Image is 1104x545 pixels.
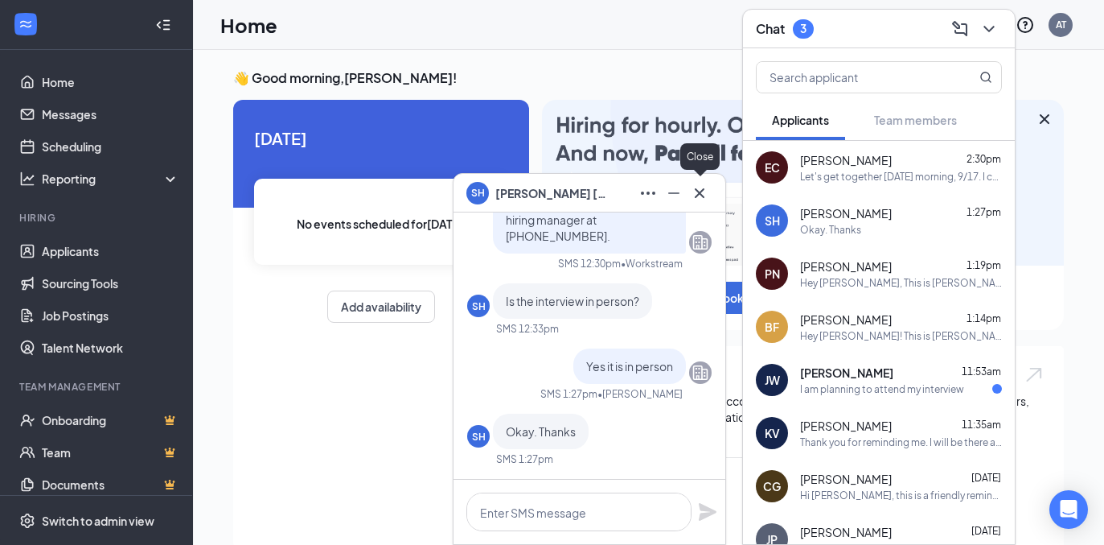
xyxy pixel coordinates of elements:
input: Search applicant [757,62,947,93]
div: Close [680,143,720,170]
div: Reporting [42,171,180,187]
span: Okay. Thanks [506,424,576,439]
span: 11:53am [962,365,1001,378]
span: Team members [874,113,957,127]
button: Ellipses [635,180,661,206]
span: [PERSON_NAME] [800,418,892,434]
div: Hi [PERSON_NAME], this is a friendly reminder. Please select a meeting time slot for your Visit N... [800,489,1002,502]
a: Applicants [42,235,179,267]
div: Switch to admin view [42,513,154,529]
span: Yes it is in person [586,359,673,374]
div: Okay. Thanks [800,223,861,237]
svg: Collapse [155,17,171,33]
div: SH [472,299,486,313]
span: Applicants [772,113,829,127]
a: OnboardingCrown [42,404,179,436]
div: Hey [PERSON_NAME], This is [PERSON_NAME] from Refined Hospice and Home Health. Thank you so much ... [800,276,1002,290]
svg: Cross [690,184,709,203]
div: Thank you for reminding me. I will be there at 11:30. [800,436,1002,449]
div: PN [765,266,780,282]
span: 1:14pm [967,312,1001,324]
svg: Settings [19,513,35,529]
span: [PERSON_NAME] [800,152,892,168]
span: Is the interview in person? [506,294,639,308]
a: Home [42,66,179,98]
span: [PERSON_NAME] [800,471,892,487]
div: Open Intercom Messenger [1049,490,1088,529]
div: Team Management [19,380,176,394]
span: 11:35am [962,419,1001,431]
img: open.6027fd2a22e1237b5b06.svg [1024,365,1044,384]
svg: Company [691,233,710,252]
button: ComposeMessage [947,16,973,42]
span: [DATE] [971,472,1001,484]
span: 1:27pm [967,206,1001,218]
span: [PERSON_NAME] [800,312,892,328]
h3: 👋 Good morning, [PERSON_NAME] ! [233,69,1064,87]
span: • Workstream [621,257,683,270]
svg: Company [691,363,710,382]
a: Talent Network [42,332,179,364]
svg: ChevronDown [979,19,999,39]
button: Add availability [327,291,435,323]
svg: MagnifyingGlass [979,71,992,84]
span: [DATE] [971,525,1001,537]
span: [PERSON_NAME] [800,524,892,540]
svg: Cross [1035,109,1054,129]
span: 1:19pm [967,259,1001,271]
span: [PERSON_NAME] [800,205,892,221]
a: DocumentsCrown [42,469,179,501]
span: No events scheduled for [DATE] . [297,215,466,233]
svg: ComposeMessage [950,19,970,39]
div: 3 [800,22,806,35]
svg: Ellipses [638,184,658,203]
span: [PERSON_NAME] [800,365,893,381]
a: Sourcing Tools [42,267,179,299]
div: BF [765,319,779,335]
div: Let's get together [DATE] morning, 9/17. I can be wherever you need me to be at 8 am. [800,170,1002,184]
div: SH [472,430,486,444]
div: I am planning to attend my interview [800,382,964,396]
svg: QuestionInfo [1016,15,1035,35]
div: Hiring [19,211,176,225]
button: Cross [687,180,712,206]
a: Job Postings [42,299,179,332]
span: • [PERSON_NAME] [597,387,683,401]
div: SH [765,213,780,229]
div: SMS 12:33pm [496,322,559,336]
h1: Home [220,11,277,39]
div: AT [1056,18,1066,31]
a: TeamCrown [42,436,179,469]
div: JW [765,372,780,388]
svg: Analysis [19,171,35,187]
a: Scheduling [42,130,179,163]
div: SMS 1:27pm [496,452,553,466]
div: Hey [PERSON_NAME]! This is [PERSON_NAME] from Refined Hospice and Home Health. Thank you so much ... [800,329,1002,343]
button: Minimize [661,180,687,206]
div: CG [763,478,781,494]
div: SMS 12:30pm [558,257,621,270]
span: [PERSON_NAME] [800,258,892,275]
a: Messages [42,98,179,130]
svg: Plane [698,502,717,522]
h3: Chat [756,20,785,38]
svg: WorkstreamLogo [18,16,34,32]
div: EC [765,159,780,175]
div: KV [765,425,780,441]
span: [DATE] [254,126,508,151]
svg: Minimize [664,184,683,203]
div: SMS 1:27pm [540,387,597,401]
button: ChevronDown [976,16,1002,42]
span: [PERSON_NAME] [PERSON_NAME] [495,184,608,202]
span: 2:30pm [967,153,1001,165]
